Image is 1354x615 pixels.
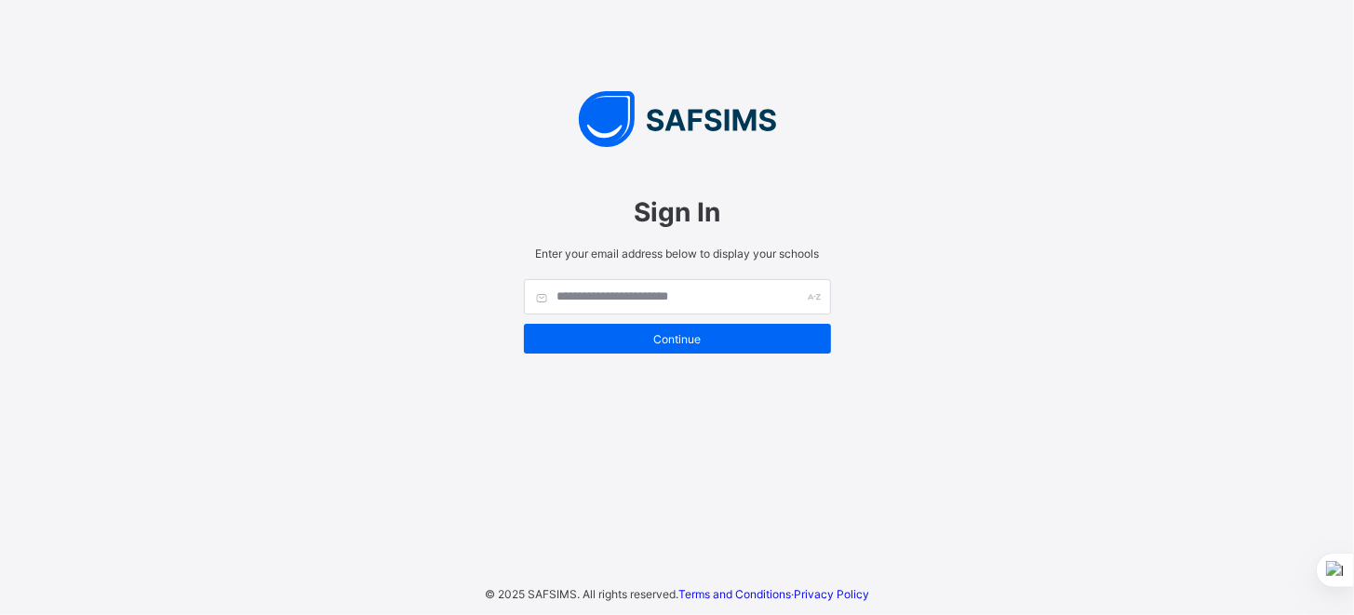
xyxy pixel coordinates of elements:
span: · [678,587,869,601]
img: SAFSIMS Logo [505,91,850,147]
a: Terms and Conditions [678,587,791,601]
a: Privacy Policy [794,587,869,601]
span: Sign In [524,196,831,228]
span: © 2025 SAFSIMS. All rights reserved. [485,587,678,601]
span: Enter your email address below to display your schools [524,247,831,261]
span: Continue [538,332,817,346]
